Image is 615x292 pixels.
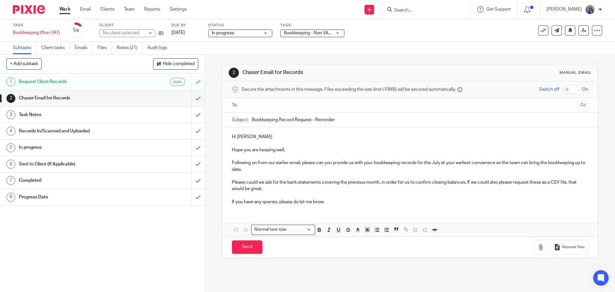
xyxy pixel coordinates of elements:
[163,62,195,67] span: Hide completed
[232,134,588,140] p: Hi [PERSON_NAME]
[6,77,15,86] div: 1
[170,78,185,86] div: Auto
[103,30,144,36] div: No client selected
[232,179,588,192] p: Please could we ask for the bank statements covering the previous month, in order for us to confi...
[242,86,456,93] span: Secure the attachments in this message. Files exceeding the size limit (10MB) will be secured aut...
[170,6,187,13] a: Settings
[232,160,588,173] p: Following on from our earlier email, please can you provide us with your bookkeeping records for ...
[585,4,595,15] img: Amanda-scaled.jpg
[208,23,272,28] label: Status
[19,143,130,152] h1: In progress
[75,42,93,54] a: Emails
[539,86,559,93] span: Switch off
[232,199,588,205] p: If you have any queries, please do let me know.
[124,6,135,13] a: Team
[232,147,588,153] p: Hope you are keeping well,
[99,23,163,28] label: Client
[6,143,15,152] div: 5
[97,42,112,54] a: Files
[6,127,15,136] div: 4
[232,102,239,108] label: To:
[80,6,91,13] a: Email
[582,86,588,93] span: On
[546,6,582,13] p: [PERSON_NAME]
[280,23,344,28] label: Tags
[13,23,60,28] label: Task
[6,193,15,202] div: 8
[19,126,130,136] h1: Records In/Scanned and Uploaded
[253,226,288,233] span: Normal text size
[6,94,15,103] div: 2
[578,100,588,110] button: Cc
[19,110,130,120] h1: Task Notes
[19,176,130,185] h1: Completed
[19,192,130,202] h1: Progress Date
[232,240,262,254] input: Send
[242,69,424,76] h1: Chaser Email for Records
[19,77,130,87] h1: Request Client Records
[6,58,42,69] button: + Add subtask
[13,42,37,54] a: Subtasks
[19,159,130,169] h1: Sent to Client (If Applicable)
[284,31,350,35] span: Bookkeeping - Non VAT Client + 1
[13,29,60,36] div: Bookkeeping (Non-VAT)
[117,42,143,54] a: Notes (21)
[41,42,70,54] a: Client tasks
[6,160,15,169] div: 6
[13,5,45,14] img: Pixie
[171,23,200,28] label: Due by
[394,8,451,13] input: Search
[560,70,591,75] div: Manual email
[144,6,160,13] a: Reports
[171,30,185,35] span: [DATE]
[19,93,130,103] h1: Chaser Email for Records
[6,176,15,185] div: 7
[153,58,198,69] button: Hide completed
[251,225,315,235] div: Search for option
[229,68,239,78] div: 2
[59,6,70,13] a: Work
[232,117,249,123] label: Subject:
[288,226,311,233] input: Search for option
[147,42,172,54] a: Audit logs
[486,7,511,12] span: Get Support
[100,6,114,13] a: Clients
[551,240,588,254] button: Request files
[6,110,15,119] div: 3
[212,31,234,35] span: In progress
[72,27,79,34] div: 1
[562,245,585,250] span: Request files
[75,29,79,32] small: /8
